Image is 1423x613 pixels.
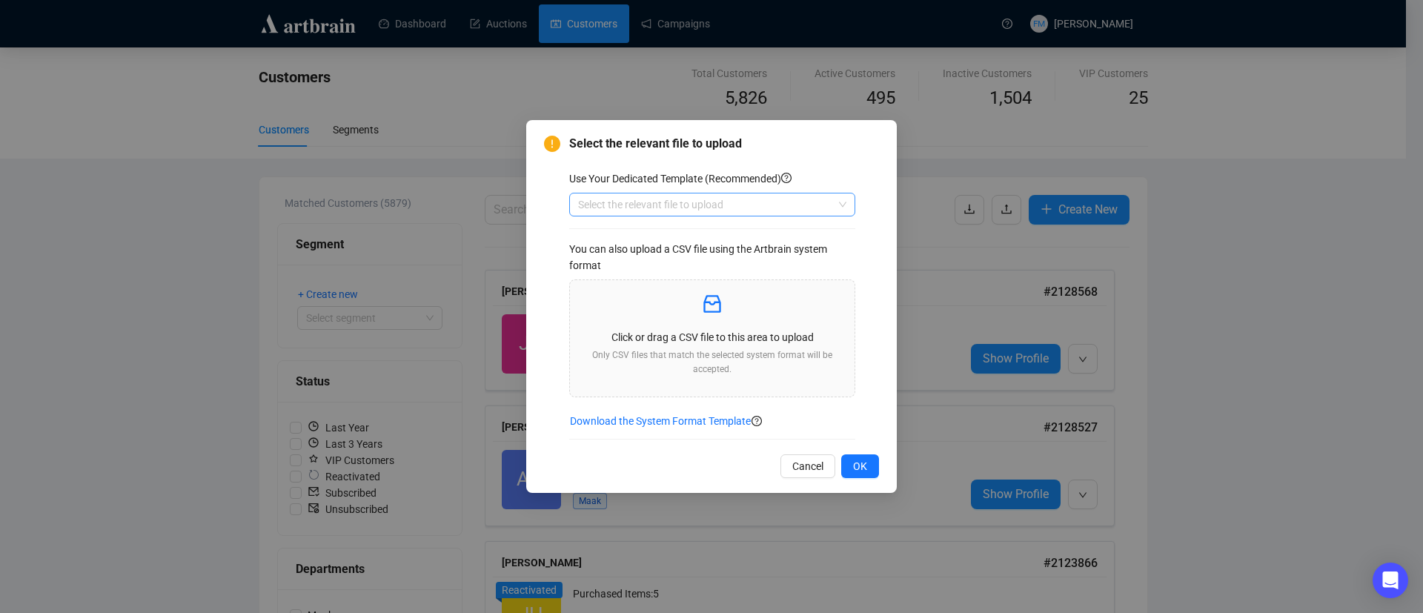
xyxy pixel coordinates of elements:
div: You can also upload a CSV file using the Artbrain system format [569,241,855,274]
p: Click or drag a CSV file to this area to upload [582,329,843,345]
button: Download the System Format Template [569,409,752,433]
div: Use Your Dedicated Template (Recommended) [569,170,855,187]
span: question-circle [752,416,762,426]
button: OK [841,454,879,478]
span: question-circle [781,173,792,183]
span: Download the System Format Template [570,413,751,429]
span: Select the relevant file to upload [569,135,879,153]
span: inboxClick or drag a CSV file to this area to uploadOnly CSV files that match the selected system... [570,280,855,397]
span: OK [853,458,867,474]
span: Cancel [792,458,823,474]
p: Only CSV files that match the selected system format will be accepted. [582,348,843,377]
span: exclamation-circle [544,136,560,152]
span: inbox [700,292,724,316]
button: Cancel [780,454,835,478]
div: Open Intercom Messenger [1373,563,1408,598]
